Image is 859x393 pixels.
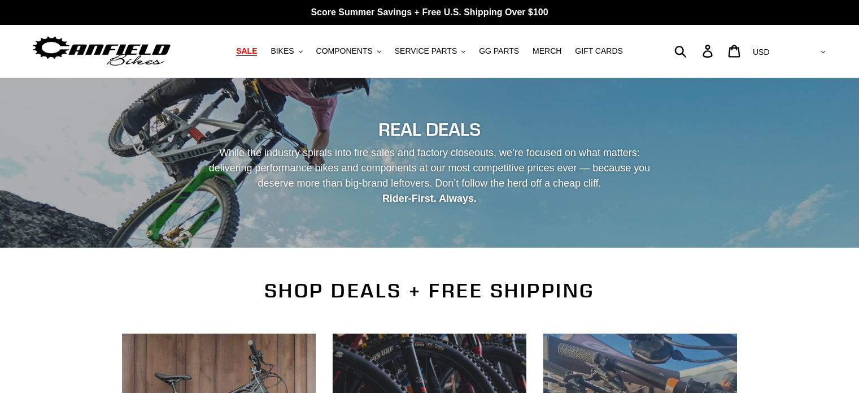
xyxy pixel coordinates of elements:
h2: SHOP DEALS + FREE SHIPPING [122,279,738,303]
a: GIFT CARDS [569,44,629,59]
strong: Rider-First. Always. [382,193,477,204]
button: COMPONENTS [311,44,387,59]
span: GG PARTS [479,46,519,56]
p: While the industry spirals into fire sales and factory closeouts, we’re focused on what matters: ... [199,145,661,206]
a: MERCH [527,44,567,59]
button: SERVICE PARTS [389,44,471,59]
span: SERVICE PARTS [395,46,457,56]
span: BIKES [271,46,294,56]
span: COMPONENTS [316,46,373,56]
button: BIKES [265,44,308,59]
span: MERCH [533,46,561,56]
span: GIFT CARDS [575,46,623,56]
h2: REAL DEALS [122,119,738,140]
a: SALE [230,44,263,59]
span: SALE [236,46,257,56]
img: Canfield Bikes [31,33,172,69]
input: Search [681,38,709,63]
a: GG PARTS [473,44,525,59]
